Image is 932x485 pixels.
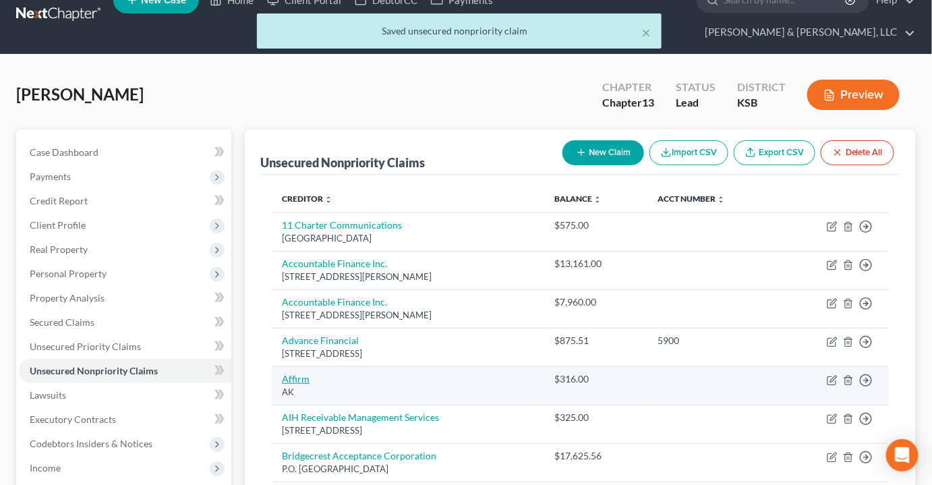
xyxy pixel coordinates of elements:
[283,232,533,245] div: [GEOGRAPHIC_DATA]
[554,194,602,204] a: Balance unfold_more
[283,347,533,360] div: [STREET_ADDRESS]
[554,411,636,424] div: $325.00
[283,309,533,322] div: [STREET_ADDRESS][PERSON_NAME]
[283,424,533,437] div: [STREET_ADDRESS]
[19,140,231,165] a: Case Dashboard
[554,219,636,232] div: $575.00
[737,95,786,111] div: KSB
[16,84,144,104] span: [PERSON_NAME]
[283,386,533,399] div: AK
[283,258,388,269] a: Accountable Finance Inc.
[283,450,437,461] a: Bridgecrest Acceptance Corporation
[676,80,716,95] div: Status
[19,310,231,335] a: Secured Claims
[717,196,725,204] i: unfold_more
[658,334,769,347] div: 5900
[30,244,88,255] span: Real Property
[642,96,654,109] span: 13
[30,171,71,182] span: Payments
[737,80,786,95] div: District
[649,140,728,165] button: Import CSV
[554,334,636,347] div: $875.51
[30,413,116,425] span: Executory Contracts
[19,359,231,383] a: Unsecured Nonpriority Claims
[283,296,388,308] a: Accountable Finance Inc.
[283,463,533,476] div: P.O. [GEOGRAPHIC_DATA]
[283,411,440,423] a: AIH Receivable Management Services
[30,438,152,449] span: Codebtors Insiders & Notices
[30,462,61,474] span: Income
[283,335,359,346] a: Advance Financial
[886,439,919,472] div: Open Intercom Messenger
[676,95,716,111] div: Lead
[554,372,636,386] div: $316.00
[325,196,333,204] i: unfold_more
[30,195,88,206] span: Credit Report
[30,219,86,231] span: Client Profile
[554,449,636,463] div: $17,625.56
[30,146,98,158] span: Case Dashboard
[554,257,636,270] div: $13,161.00
[19,383,231,407] a: Lawsuits
[261,154,426,171] div: Unsecured Nonpriority Claims
[593,196,602,204] i: unfold_more
[30,268,107,279] span: Personal Property
[30,316,94,328] span: Secured Claims
[268,24,651,38] div: Saved unsecured nonpriority claim
[283,270,533,283] div: [STREET_ADDRESS][PERSON_NAME]
[641,24,651,40] button: ×
[554,295,636,309] div: $7,960.00
[734,140,815,165] a: Export CSV
[19,189,231,213] a: Credit Report
[602,80,654,95] div: Chapter
[283,373,310,384] a: Affirm
[283,194,333,204] a: Creditor unfold_more
[19,335,231,359] a: Unsecured Priority Claims
[821,140,894,165] button: Delete All
[658,194,725,204] a: Acct Number unfold_more
[602,95,654,111] div: Chapter
[30,389,66,401] span: Lawsuits
[283,219,403,231] a: 11 Charter Communications
[562,140,644,165] button: New Claim
[30,365,158,376] span: Unsecured Nonpriority Claims
[30,292,105,304] span: Property Analysis
[30,341,141,352] span: Unsecured Priority Claims
[19,407,231,432] a: Executory Contracts
[19,286,231,310] a: Property Analysis
[807,80,900,110] button: Preview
